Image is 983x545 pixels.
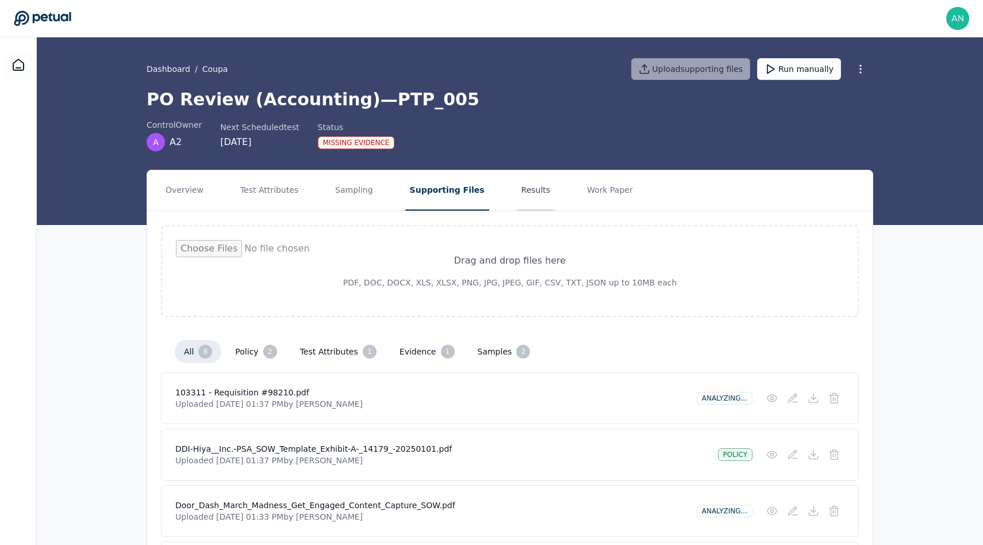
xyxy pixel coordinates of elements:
div: 8 [198,345,212,359]
button: Test Attributes [236,170,303,211]
button: Preview File (hover for quick preview, click for full view) [762,501,782,521]
div: / [147,63,228,75]
a: Dashboard [5,51,32,79]
div: Missing Evidence [318,136,395,149]
button: Overview [161,170,208,211]
div: 1 [441,345,455,359]
button: Preview File (hover for quick preview, click for full view) [762,388,782,409]
button: Download File [803,444,824,465]
button: Download File [803,501,824,521]
div: [DATE] [220,135,299,149]
div: control Owner [147,119,202,131]
h4: Door_Dash_March_Madness_Get_Engaged_Content_Capture_SOW.pdf [175,500,688,511]
span: A [153,136,159,148]
button: Delete File [824,501,844,521]
button: Add/Edit Description [782,501,803,521]
div: policy [718,448,752,461]
button: Add/Edit Description [782,444,803,465]
nav: Tabs [147,170,873,211]
img: andrew+doordash@petual.ai [946,7,969,30]
button: Delete File [824,388,844,409]
button: Work Paper [582,170,638,211]
h4: DDI-Hiya__Inc.-PSA_SOW_Template_Exhibit-A-_14179_-20250101.pdf [175,443,709,455]
a: Go to Dashboard [14,10,71,26]
div: Status [318,121,395,133]
button: evidence 1 [390,340,464,363]
button: policy 2 [226,340,286,363]
button: Download File [803,388,824,409]
div: 2 [516,345,530,359]
button: Add/Edit Description [782,388,803,409]
button: Results [517,170,555,211]
div: Analyzing... [697,392,752,405]
h1: PO Review (Accounting) — PTP_005 [147,89,873,110]
button: Coupa [202,63,228,75]
button: test attributes 1 [291,340,386,363]
div: 2 [263,345,277,359]
button: Sampling [331,170,378,211]
button: Uploadsupporting files [631,58,751,80]
h4: 103311 - Requisition #98210.pdf [175,387,688,398]
div: 1 [363,345,377,359]
a: Dashboard [147,63,190,75]
p: Uploaded [DATE] 01:37 PM by [PERSON_NAME] [175,455,709,466]
p: Uploaded [DATE] 01:33 PM by [PERSON_NAME] [175,511,688,523]
div: Analyzing... [697,505,752,517]
button: Preview File (hover for quick preview, click for full view) [762,444,782,465]
button: samples 2 [469,340,540,363]
div: Next Scheduled test [220,121,299,133]
span: A2 [170,135,182,149]
button: Delete File [824,444,844,465]
button: Supporting Files [405,170,489,211]
p: Uploaded [DATE] 01:37 PM by [PERSON_NAME] [175,398,688,410]
button: all 8 [175,340,221,363]
button: Run manually [757,58,841,80]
